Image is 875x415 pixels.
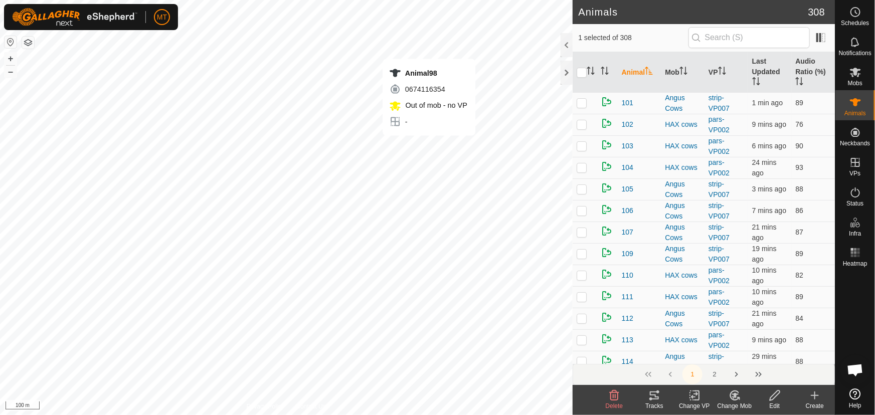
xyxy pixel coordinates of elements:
th: Audio Ratio (%) [791,52,835,93]
span: Status [846,200,863,206]
span: Delete [606,402,623,409]
img: Gallagher Logo [12,8,137,26]
button: 1 [682,364,703,384]
a: strip-VP007 [709,309,730,328]
th: Last Updated [748,52,792,93]
span: 86 [795,206,803,215]
div: Create [795,401,835,410]
span: 11 Sept 2025, 10:18 am [752,185,786,193]
a: Contact Us [296,402,325,411]
span: 11 Sept 2025, 10:11 am [752,288,777,306]
span: 11 Sept 2025, 10:20 am [752,99,783,107]
span: MT [157,12,167,23]
span: 88 [795,336,803,344]
img: returning on [601,182,613,194]
button: Map Layers [22,37,34,49]
div: Angus Cows [665,200,701,222]
button: Last Page [749,364,769,384]
span: 111 [622,292,633,302]
img: returning on [601,139,613,151]
span: 76 [795,120,803,128]
img: returning on [601,311,613,323]
span: 93 [795,163,803,171]
div: HAX cows [665,162,701,173]
span: 109 [622,249,633,259]
img: returning on [601,333,613,345]
div: Angus Cows [665,179,701,200]
span: Heatmap [843,261,867,267]
a: strip-VP007 [709,201,730,220]
span: 1 selected of 308 [579,33,688,43]
span: 103 [622,141,633,151]
span: 106 [622,205,633,216]
span: 88 [795,185,803,193]
p-sorticon: Activate to sort [601,68,609,76]
th: VP [705,52,748,93]
span: 84 [795,314,803,322]
span: 11 Sept 2025, 10:02 am [752,245,777,263]
img: returning on [601,268,613,280]
a: pars-VP002 [709,158,730,177]
span: 105 [622,184,633,194]
a: Help [835,384,875,412]
a: Privacy Policy [247,402,284,411]
span: Mobs [848,80,862,86]
a: pars-VP002 [709,266,730,285]
span: Notifications [839,50,871,56]
span: 11 Sept 2025, 9:53 am [752,352,777,371]
img: returning on [601,117,613,129]
span: 114 [622,356,633,367]
span: 11 Sept 2025, 10:13 am [752,120,786,128]
img: returning on [601,160,613,172]
div: HAX cows [665,270,701,281]
span: 11 Sept 2025, 10:16 am [752,142,786,150]
div: Change VP [674,401,715,410]
p-sorticon: Activate to sort [752,79,760,87]
p-sorticon: Activate to sort [645,68,653,76]
span: 11 Sept 2025, 10:15 am [752,206,786,215]
span: 88 [795,357,803,365]
div: HAX cows [665,141,701,151]
span: 11 Sept 2025, 9:57 am [752,158,777,177]
span: 89 [795,99,803,107]
img: returning on [601,203,613,216]
a: strip-VP007 [709,352,730,371]
img: returning on [601,247,613,259]
div: Edit [755,401,795,410]
a: pars-VP002 [709,115,730,134]
a: pars-VP002 [709,331,730,349]
span: 87 [795,228,803,236]
th: Mob [661,52,705,93]
span: VPs [849,170,860,176]
div: Animal98 [389,67,467,79]
span: Out of mob - no VP [403,101,467,109]
span: Help [849,402,861,408]
div: Angus Cows [665,222,701,243]
h2: Animals [579,6,808,18]
span: 89 [795,250,803,258]
div: - [389,116,467,128]
a: strip-VP007 [709,94,730,112]
button: Reset Map [5,36,17,48]
input: Search (S) [688,27,810,48]
a: strip-VP007 [709,245,730,263]
span: 11 Sept 2025, 10:11 am [752,266,777,285]
div: Angus Cows [665,308,701,329]
img: returning on [601,225,613,237]
p-sorticon: Activate to sort [679,68,687,76]
p-sorticon: Activate to sort [587,68,595,76]
span: 101 [622,98,633,108]
span: Animals [844,110,866,116]
a: pars-VP002 [709,288,730,306]
div: Angus Cows [665,351,701,372]
div: Open chat [840,355,870,385]
a: strip-VP007 [709,223,730,242]
span: 104 [622,162,633,173]
span: 112 [622,313,633,324]
div: HAX cows [665,119,701,130]
div: Change Mob [715,401,755,410]
span: Infra [849,231,861,237]
a: strip-VP007 [709,180,730,198]
span: 90 [795,142,803,150]
button: – [5,66,17,78]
